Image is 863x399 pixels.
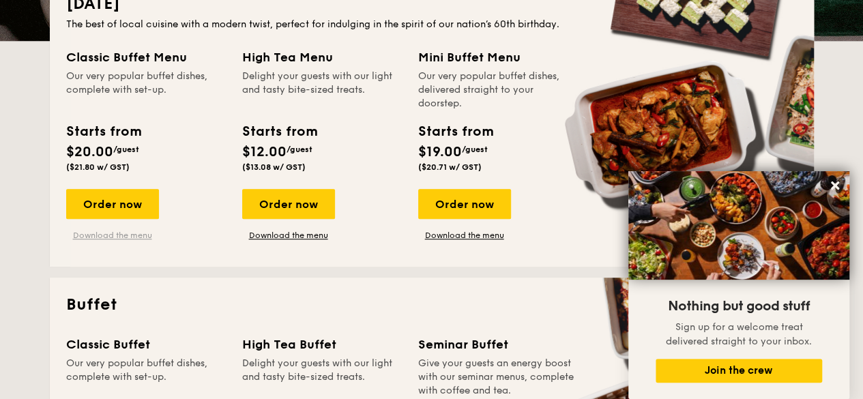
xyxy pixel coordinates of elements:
div: The best of local cuisine with a modern twist, perfect for indulging in the spirit of our nation’... [66,18,798,31]
div: Order now [242,189,335,219]
div: Order now [66,189,159,219]
a: Download the menu [242,230,335,241]
img: DSC07876-Edit02-Large.jpeg [628,171,849,280]
div: Order now [418,189,511,219]
span: $20.00 [66,144,113,160]
div: Mini Buffet Menu [418,48,578,67]
div: Classic Buffet [66,335,226,354]
a: Download the menu [418,230,511,241]
span: ($20.71 w/ GST) [418,162,482,172]
div: Starts from [66,121,141,142]
div: Classic Buffet Menu [66,48,226,67]
div: Our very popular buffet dishes, complete with set-up. [66,70,226,110]
span: Nothing but good stuff [668,298,810,314]
div: High Tea Buffet [242,335,402,354]
span: $12.00 [242,144,287,160]
div: Starts from [242,121,317,142]
span: /guest [287,145,312,154]
h2: Buffet [66,294,798,316]
div: Delight your guests with our light and tasty bite-sized treats. [242,70,402,110]
button: Close [824,175,846,196]
a: Download the menu [66,230,159,241]
span: /guest [462,145,488,154]
span: ($13.08 w/ GST) [242,162,306,172]
button: Join the crew [656,359,822,383]
div: Seminar Buffet [418,335,578,354]
div: Our very popular buffet dishes, complete with set-up. [66,357,226,398]
span: $19.00 [418,144,462,160]
div: Our very popular buffet dishes, delivered straight to your doorstep. [418,70,578,110]
span: /guest [113,145,139,154]
div: Delight your guests with our light and tasty bite-sized treats. [242,357,402,398]
div: Starts from [418,121,493,142]
span: ($21.80 w/ GST) [66,162,130,172]
div: High Tea Menu [242,48,402,67]
span: Sign up for a welcome treat delivered straight to your inbox. [666,321,812,347]
div: Give your guests an energy boost with our seminar menus, complete with coffee and tea. [418,357,578,398]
